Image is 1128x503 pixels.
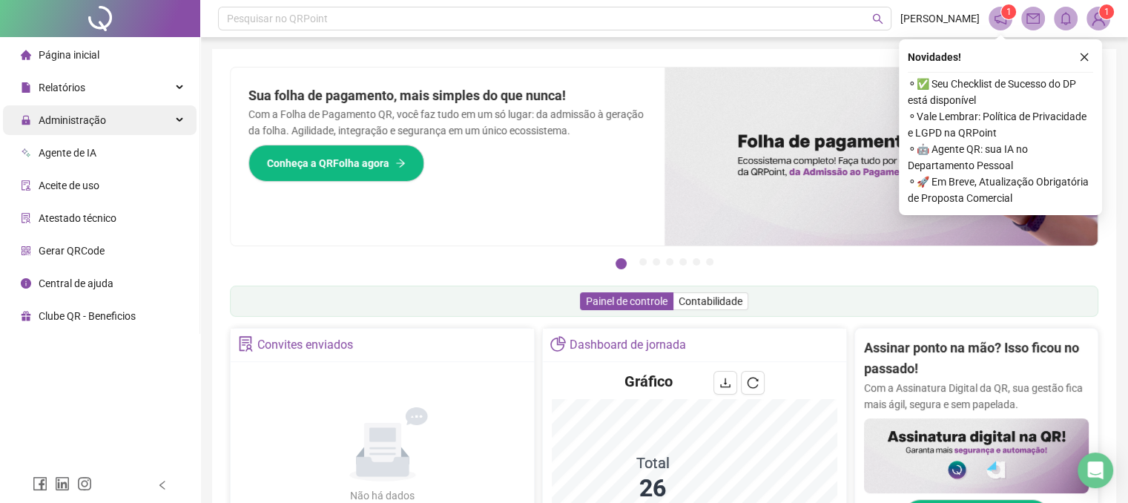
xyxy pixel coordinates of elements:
span: Central de ajuda [39,277,113,289]
div: Open Intercom Messenger [1078,453,1113,488]
button: 7 [706,258,713,266]
span: search [872,13,883,24]
span: linkedin [55,476,70,491]
button: 2 [639,258,647,266]
span: ⚬ 🤖 Agente QR: sua IA no Departamento Pessoal [908,141,1093,174]
h2: Sua folha de pagamento, mais simples do que nunca! [248,85,647,106]
span: mail [1026,12,1040,25]
span: left [157,480,168,490]
span: 1 [1104,7,1109,17]
p: Com a Assinatura Digital da QR, sua gestão fica mais ágil, segura e sem papelada. [864,380,1089,412]
button: 4 [666,258,673,266]
span: Clube QR - Beneficios [39,310,136,322]
p: Com a Folha de Pagamento QR, você faz tudo em um só lugar: da admissão à geração da folha. Agilid... [248,106,647,139]
button: Conheça a QRFolha agora [248,145,424,182]
span: qrcode [21,246,31,256]
h2: Assinar ponto na mão? Isso ficou no passado! [864,338,1089,380]
span: Atestado técnico [39,212,116,224]
span: 1 [1006,7,1012,17]
span: Página inicial [39,49,99,61]
button: 3 [653,258,660,266]
span: Conheça a QRFolha agora [267,155,389,171]
span: ⚬ 🚀 Em Breve, Atualização Obrigatória de Proposta Comercial [908,174,1093,206]
span: Painel de controle [586,295,667,307]
img: banner%2F02c71560-61a6-44d4-94b9-c8ab97240462.png [864,418,1089,493]
div: Convites enviados [257,332,353,358]
span: download [719,377,731,389]
span: Novidades ! [908,49,961,65]
span: bell [1059,12,1072,25]
span: [PERSON_NAME] [900,10,980,27]
span: Gerar QRCode [39,245,105,257]
span: ⚬ ✅ Seu Checklist de Sucesso do DP está disponível [908,76,1093,108]
span: facebook [33,476,47,491]
span: gift [21,311,31,321]
img: banner%2F8d14a306-6205-4263-8e5b-06e9a85ad873.png [664,68,1098,246]
span: close [1079,52,1089,62]
span: Agente de IA [39,147,96,159]
span: audit [21,180,31,191]
button: 1 [616,258,627,269]
span: ⚬ Vale Lembrar: Política de Privacidade e LGPD na QRPoint [908,108,1093,141]
span: reload [747,377,759,389]
span: solution [21,213,31,223]
span: Contabilidade [679,295,742,307]
button: 5 [679,258,687,266]
button: 6 [693,258,700,266]
span: solution [238,336,254,352]
sup: Atualize o seu contato no menu Meus Dados [1099,4,1114,19]
span: notification [994,12,1007,25]
h4: Gráfico [624,371,673,392]
span: pie-chart [550,336,566,352]
div: Dashboard de jornada [570,332,686,358]
span: file [21,82,31,93]
span: Relatórios [39,82,85,93]
sup: 1 [1001,4,1016,19]
img: 82410 [1087,7,1109,30]
span: lock [21,115,31,125]
span: info-circle [21,278,31,289]
span: arrow-right [395,158,406,168]
span: Administração [39,114,106,126]
span: Aceite de uso [39,180,99,191]
span: instagram [77,476,92,491]
span: home [21,50,31,60]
